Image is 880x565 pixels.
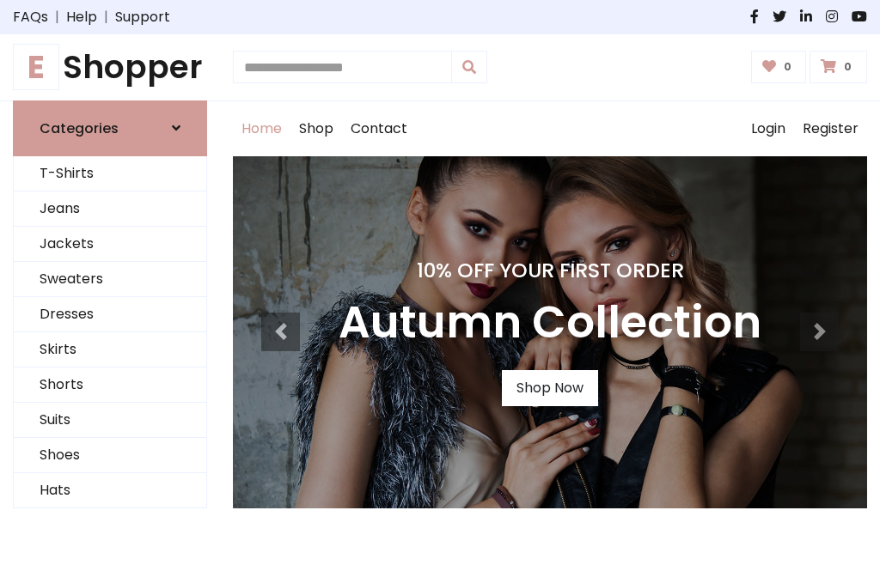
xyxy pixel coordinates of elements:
h1: Shopper [13,48,207,87]
h6: Categories [40,120,119,137]
h3: Autumn Collection [339,296,761,349]
a: Login [742,101,794,156]
a: Shorts [14,368,206,403]
span: 0 [779,59,796,75]
a: Contact [342,101,416,156]
a: Support [115,7,170,27]
a: Shoes [14,438,206,473]
a: FAQs [13,7,48,27]
a: 0 [751,51,807,83]
a: T-Shirts [14,156,206,191]
span: 0 [840,59,856,75]
a: Home [233,101,290,156]
a: EShopper [13,48,207,87]
a: Dresses [14,297,206,332]
a: Skirts [14,332,206,368]
a: Jackets [14,227,206,262]
span: E [13,44,59,90]
a: Hats [14,473,206,508]
a: Help [66,7,97,27]
a: Jeans [14,191,206,227]
a: Sweaters [14,262,206,297]
h4: 10% Off Your First Order [339,258,761,282]
a: 0 [810,51,867,83]
a: Shop Now [502,370,598,406]
a: Register [794,101,867,156]
span: | [97,7,115,27]
a: Suits [14,403,206,438]
span: | [48,7,66,27]
a: Categories [13,100,207,156]
a: Shop [290,101,342,156]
